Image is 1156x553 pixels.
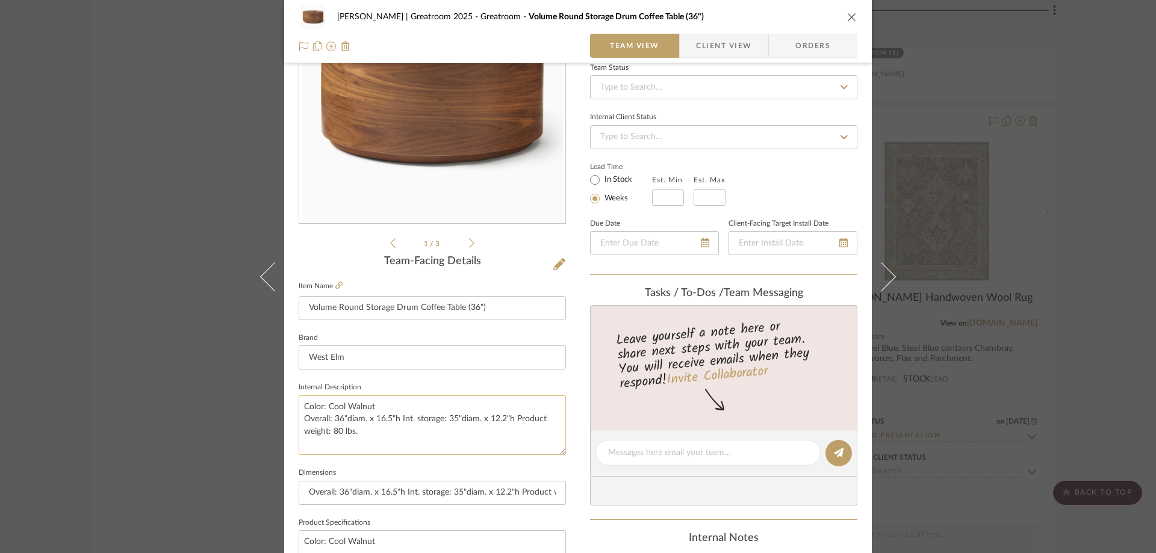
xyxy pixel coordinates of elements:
input: Enter Brand [299,345,566,369]
div: Team Status [590,65,629,71]
label: Product Specifications [299,520,370,526]
label: Client-Facing Target Install Date [729,221,828,227]
input: Enter the dimensions of this item [299,481,566,505]
div: Internal Notes [590,532,857,545]
label: Dimensions [299,470,336,476]
span: 1 [424,240,430,247]
a: Invite Collaborator [666,361,769,391]
label: Weeks [602,193,628,204]
label: In Stock [602,175,632,185]
input: Enter Due Date [590,231,719,255]
label: Est. Min [652,176,683,184]
input: Enter Item Name [299,296,566,320]
div: Internal Client Status [590,114,656,120]
label: Internal Description [299,385,361,391]
img: ff023cac-13a6-4b7e-b534-6516ed57cd48_48x40.jpg [299,5,328,29]
label: Item Name [299,281,343,291]
img: Remove from project [341,42,350,51]
label: Due Date [590,221,620,227]
span: / [430,240,435,247]
label: Lead Time [590,161,652,172]
span: 3 [435,240,441,247]
input: Type to Search… [590,125,857,149]
span: Orders [782,34,844,58]
div: Team-Facing Details [299,255,566,268]
button: close [847,11,857,22]
span: Volume Round Storage Drum Coffee Table (36") [529,13,704,21]
span: Client View [696,34,751,58]
span: Tasks / To-Dos / [645,288,724,298]
span: Greatroom [480,13,529,21]
span: [PERSON_NAME] | Greatroom 2025 [337,13,480,21]
input: Type to Search… [590,75,857,99]
span: Team View [610,34,659,58]
mat-radio-group: Select item type [590,172,652,206]
label: Brand [299,335,318,341]
label: Est. Max [694,176,726,184]
input: Enter Install Date [729,231,857,255]
div: Leave yourself a note here or share next steps with your team. You will receive emails when they ... [589,314,859,394]
div: team Messaging [590,287,857,300]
